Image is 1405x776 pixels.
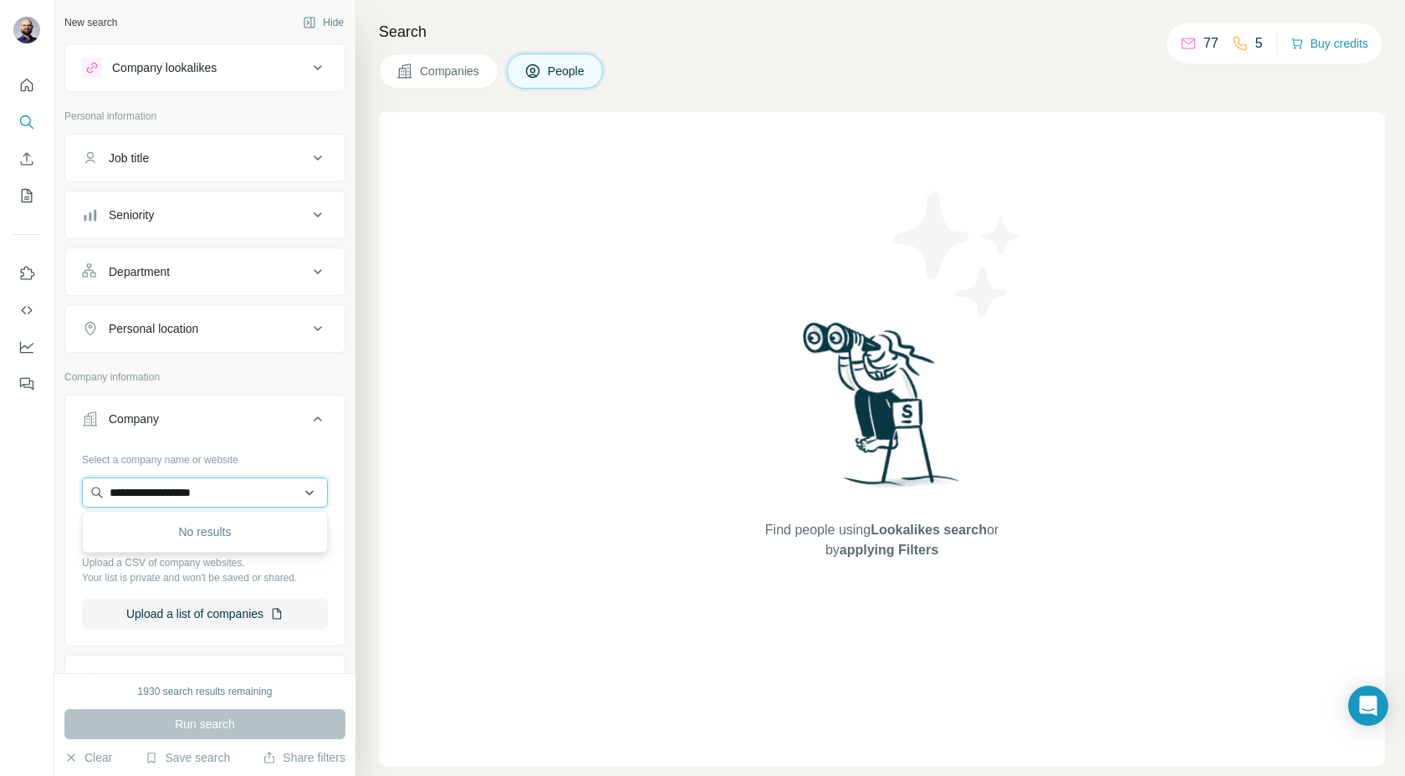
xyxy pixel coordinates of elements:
button: Job title [65,138,345,178]
button: Enrich CSV [13,144,40,174]
p: Your list is private and won't be saved or shared. [82,570,328,585]
button: Company lookalikes [65,48,345,88]
button: Department [65,252,345,292]
span: People [548,63,586,79]
div: Select a company name or website [82,446,328,467]
img: Avatar [13,17,40,43]
p: 5 [1255,33,1263,54]
button: Hide [291,10,355,35]
p: 77 [1203,33,1219,54]
button: Share filters [263,749,345,766]
button: Use Surfe on LinkedIn [13,258,40,288]
button: Search [13,107,40,137]
p: Upload a CSV of company websites. [82,555,328,570]
button: Use Surfe API [13,295,40,325]
div: Personal location [109,320,198,337]
p: Personal information [64,109,345,124]
button: Upload a list of companies [82,599,328,629]
button: Feedback [13,369,40,399]
div: Company lookalikes [112,59,217,76]
img: Surfe Illustration - Stars [882,179,1033,329]
div: 1930 search results remaining [138,684,273,699]
span: applying Filters [840,543,938,557]
div: No results [86,515,324,549]
div: Industry [109,671,151,687]
div: Company [109,411,159,427]
button: Seniority [65,195,345,235]
div: Open Intercom Messenger [1348,686,1388,726]
button: Personal location [65,309,345,349]
button: Company [65,399,345,446]
button: Clear [64,749,112,766]
button: Save search [145,749,230,766]
button: Buy credits [1290,32,1368,55]
button: Industry [65,659,345,699]
div: Department [109,263,170,280]
span: Lookalikes search [871,523,987,537]
button: My lists [13,181,40,211]
span: Find people using or by [748,520,1015,560]
span: Companies [420,63,481,79]
div: Seniority [109,207,154,223]
button: Quick start [13,70,40,100]
h4: Search [379,20,1385,43]
div: New search [64,15,117,30]
button: Dashboard [13,332,40,362]
img: Surfe Illustration - Woman searching with binoculars [795,318,969,504]
div: Job title [109,150,149,166]
p: Company information [64,370,345,385]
